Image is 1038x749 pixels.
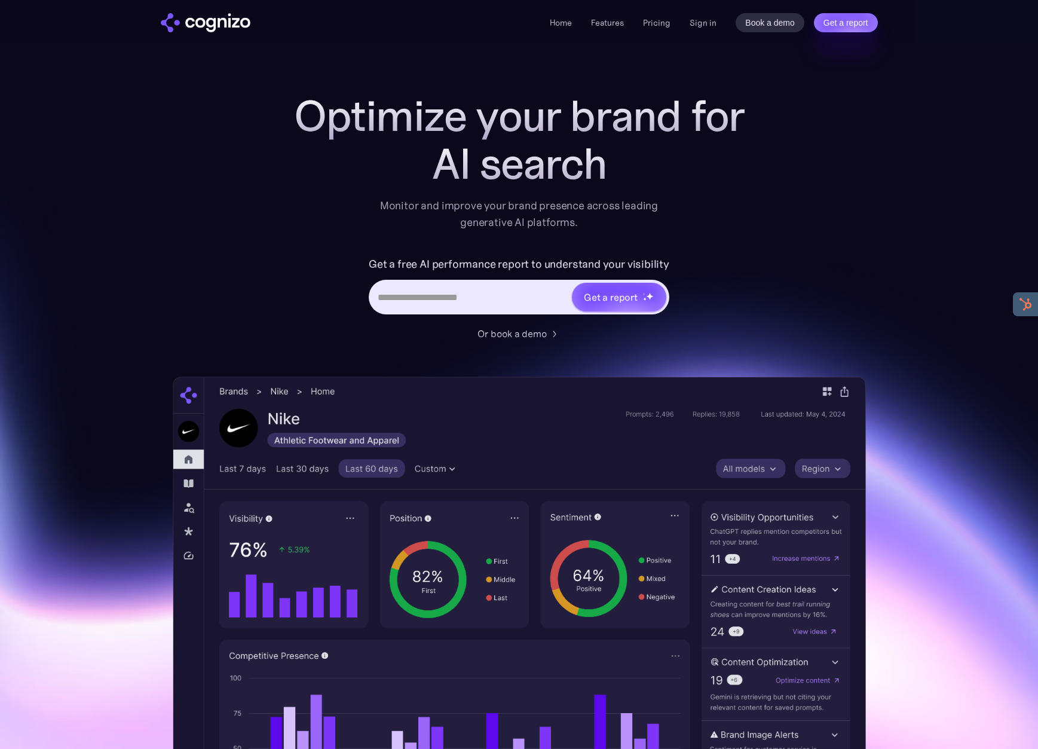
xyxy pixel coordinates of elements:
[736,13,804,32] a: Book a demo
[369,255,669,320] form: Hero URL Input Form
[372,197,666,231] div: Monitor and improve your brand presence across leading generative AI platforms.
[161,13,250,32] a: home
[280,140,758,188] div: AI search
[584,290,638,304] div: Get a report
[477,326,547,341] div: Or book a demo
[571,282,667,313] a: Get a reportstarstarstar
[161,13,250,32] img: cognizo logo
[369,255,669,274] label: Get a free AI performance report to understand your visibility
[591,17,624,28] a: Features
[643,293,645,295] img: star
[646,292,654,300] img: star
[814,13,878,32] a: Get a report
[477,326,561,341] a: Or book a demo
[690,16,717,30] a: Sign in
[643,17,670,28] a: Pricing
[280,92,758,140] h1: Optimize your brand for
[643,297,647,301] img: star
[550,17,572,28] a: Home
